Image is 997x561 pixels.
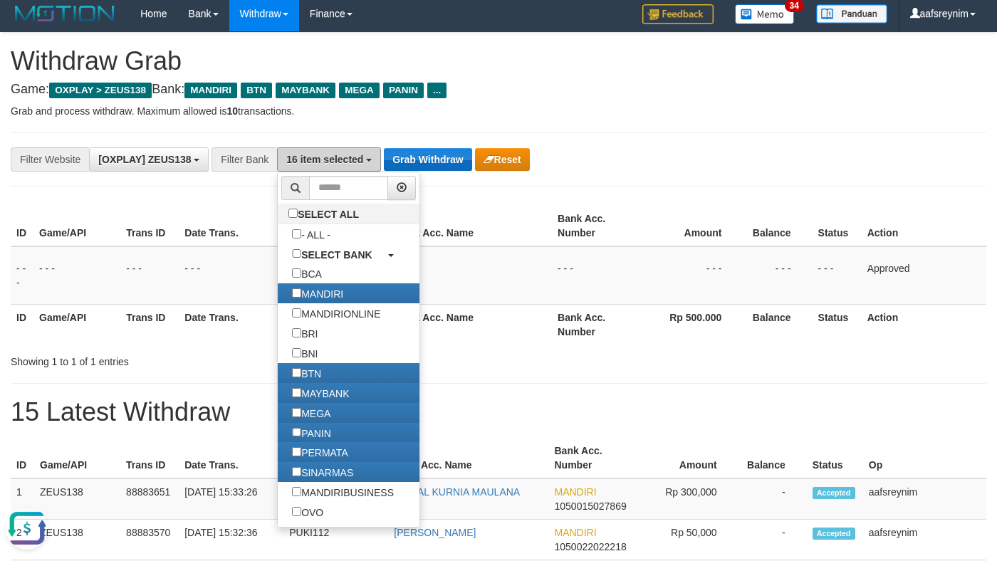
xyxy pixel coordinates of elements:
input: BTN [292,368,301,377]
button: Grab Withdraw [384,148,471,171]
input: BCA [292,268,301,278]
label: BRI [278,323,332,343]
strong: 10 [226,105,238,117]
th: Action [862,206,986,246]
input: MAYBANK [292,388,301,397]
td: [DATE] 15:33:26 [179,478,283,520]
span: Accepted [813,487,855,499]
td: 88883570 [120,520,179,560]
td: aafsreynim [863,520,986,560]
button: Reset [475,148,530,171]
td: [DATE] 15:32:36 [179,520,283,560]
input: MANDIRIONLINE [292,308,301,318]
span: Copy 1050022022218 to clipboard [554,541,626,552]
label: GOPAY [278,522,350,542]
th: Balance [743,206,812,246]
td: - - - [390,246,552,305]
th: Date Trans. [179,438,283,478]
th: Date Trans. [179,304,284,345]
td: - [738,478,807,520]
input: OVO [292,507,301,516]
input: SELECT BANK [292,249,301,258]
td: - - - [640,246,743,305]
input: - ALL - [292,229,301,238]
td: ZEUS138 [34,520,120,560]
a: [PERSON_NAME] [394,527,476,538]
span: MANDIRI [184,83,237,98]
th: Bank Acc. Number [552,206,640,246]
td: - - - [33,246,120,305]
th: Status [807,438,863,478]
span: PANIN [383,83,424,98]
label: BTN [278,363,335,383]
span: MAYBANK [276,83,335,98]
th: Amount [640,206,743,246]
button: 16 item selected [277,147,381,172]
button: [OXPLAY] ZEUS138 [89,147,209,172]
img: MOTION_logo.png [11,3,119,24]
th: ID [11,438,34,478]
input: MANDIRI [292,288,301,298]
input: PANIN [292,428,301,437]
label: PANIN [278,423,345,443]
p: Grab and process withdraw. Maximum allowed is transactions. [11,104,986,118]
th: Bank Acc. Number [548,438,635,478]
th: Status [813,304,862,345]
label: BNI [278,343,332,363]
th: Balance [738,438,807,478]
input: BNI [292,348,301,357]
input: SELECT ALL [288,209,298,218]
span: Accepted [813,528,855,540]
th: Action [862,304,986,345]
th: Trans ID [120,304,179,345]
h1: Withdraw Grab [11,47,986,75]
td: 1 [11,478,34,520]
th: Date Trans. [179,206,284,246]
th: ID [11,304,33,345]
td: - - - [120,246,179,305]
td: - - - [813,246,862,305]
span: BTN [241,83,272,98]
h1: 15 Latest Withdraw [11,398,986,426]
span: MANDIRI [554,527,596,538]
input: BRI [292,328,301,337]
th: Bank Acc. Name [390,206,552,246]
th: Op [863,438,986,478]
td: PUKI112 [283,520,388,560]
th: Rp 500.000 [640,304,743,345]
td: - - - [743,246,812,305]
td: - - - [552,246,640,305]
label: PERMATA [278,442,362,462]
input: MEGA [292,408,301,417]
input: MANDIRIBUSINESS [292,487,301,496]
label: SINARMAS [278,462,367,482]
input: PERMATA [292,447,301,456]
h4: Game: Bank: [11,83,986,97]
td: aafsreynim [863,478,986,520]
th: ID [11,206,33,246]
label: MANDIRIBUSINESS [278,482,408,502]
th: Game/API [33,304,120,345]
th: Game/API [33,206,120,246]
th: Status [813,206,862,246]
th: Trans ID [120,206,179,246]
a: SELECT BANK [278,244,419,264]
td: ZEUS138 [34,478,120,520]
label: OVO [278,502,338,522]
label: SELECT ALL [278,204,373,224]
img: panduan.png [816,4,887,23]
div: Filter Bank [212,147,277,172]
td: 88883651 [120,478,179,520]
label: BCA [278,263,336,283]
label: - ALL - [278,224,345,244]
img: Feedback.jpg [642,4,714,24]
label: MANDIRI [278,283,357,303]
td: - - - [179,246,284,305]
td: Approved [862,246,986,305]
button: Open LiveChat chat widget [6,6,48,48]
th: Trans ID [120,438,179,478]
label: MEGA [278,403,345,423]
div: Filter Website [11,147,89,172]
input: SINARMAS [292,467,301,476]
th: Game/API [34,438,120,478]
